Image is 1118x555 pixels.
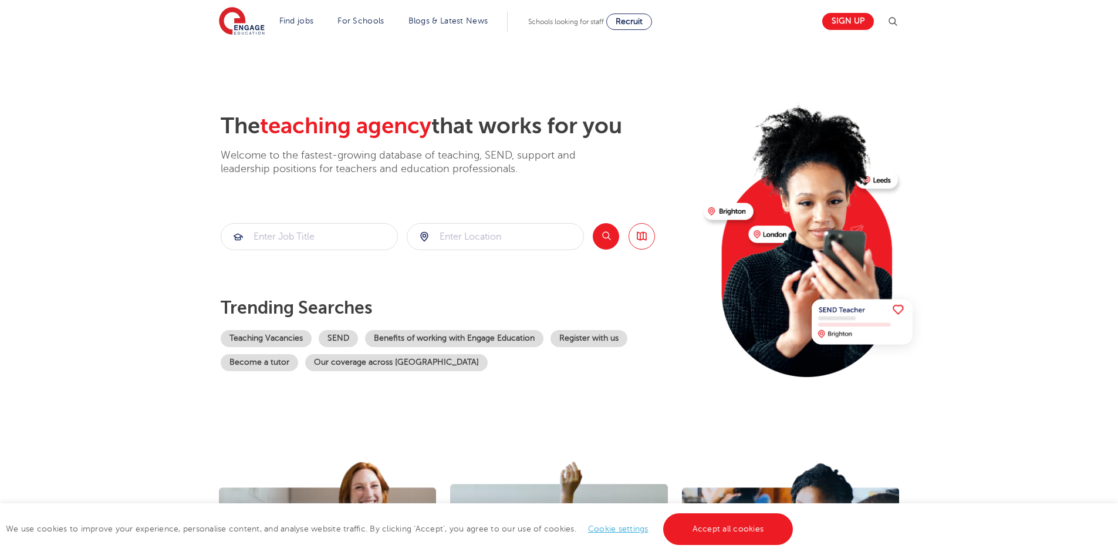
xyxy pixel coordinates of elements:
[528,18,604,26] span: Schools looking for staff
[279,16,314,25] a: Find jobs
[221,224,397,250] input: Submit
[221,149,608,176] p: Welcome to the fastest-growing database of teaching, SEND, support and leadership positions for t...
[616,17,643,26] span: Recruit
[550,330,627,347] a: Register with us
[407,224,583,250] input: Submit
[221,330,312,347] a: Teaching Vacancies
[407,223,584,250] div: Submit
[305,354,488,371] a: Our coverage across [GEOGRAPHIC_DATA]
[219,7,265,36] img: Engage Education
[822,13,874,30] a: Sign up
[221,223,398,250] div: Submit
[606,14,652,30] a: Recruit
[365,330,543,347] a: Benefits of working with Engage Education
[408,16,488,25] a: Blogs & Latest News
[319,330,358,347] a: SEND
[593,223,619,250] button: Search
[221,297,694,318] p: Trending searches
[663,513,793,545] a: Accept all cookies
[6,524,796,533] span: We use cookies to improve your experience, personalise content, and analyse website traffic. By c...
[588,524,648,533] a: Cookie settings
[221,354,298,371] a: Become a tutor
[260,113,431,139] span: teaching agency
[221,113,694,140] h2: The that works for you
[337,16,384,25] a: For Schools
